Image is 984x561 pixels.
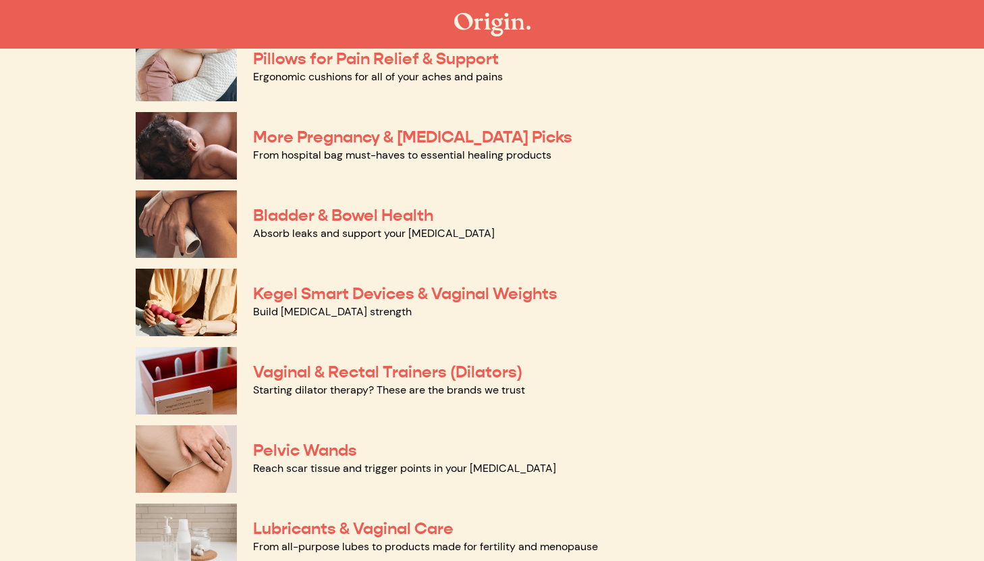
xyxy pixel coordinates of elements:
a: Build [MEDICAL_DATA] strength [253,304,412,319]
a: Starting dilator therapy? These are the brands we trust [253,383,525,397]
a: Ergonomic cushions for all of your aches and pains [253,70,503,84]
img: The Origin Shop [454,13,530,36]
a: Reach scar tissue and trigger points in your [MEDICAL_DATA] [253,461,556,475]
a: Vaginal & Rectal Trainers (Dilators) [253,362,522,382]
img: Vaginal & Rectal Trainers (Dilators) [136,347,237,415]
img: Bladder & Bowel Health [136,190,237,258]
a: Pelvic Wands [253,440,357,460]
a: Kegel Smart Devices & Vaginal Weights [253,284,557,304]
a: Bladder & Bowel Health [253,205,433,225]
a: More Pregnancy & [MEDICAL_DATA] Picks [253,127,572,147]
a: From hospital bag must-haves to essential healing products [253,148,551,162]
a: Absorb leaks and support your [MEDICAL_DATA] [253,226,495,240]
a: Lubricants & Vaginal Care [253,518,454,539]
img: Pillows for Pain Relief & Support [136,34,237,101]
a: Pillows for Pain Relief & Support [253,49,499,69]
img: Pelvic Wands [136,425,237,493]
a: From all-purpose lubes to products made for fertility and menopause [253,539,598,554]
img: More Pregnancy & Postpartum Picks [136,112,237,180]
img: Kegel Smart Devices & Vaginal Weights [136,269,237,336]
